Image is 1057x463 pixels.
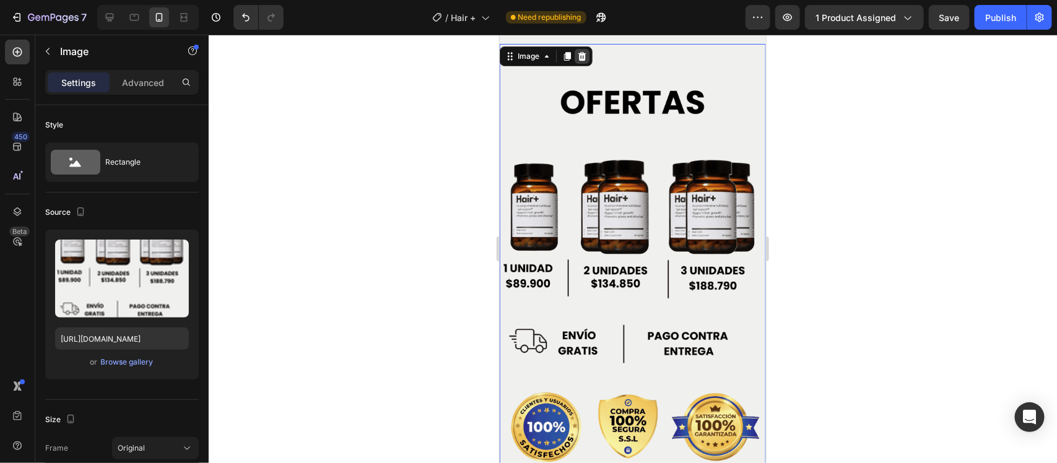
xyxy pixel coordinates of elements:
[5,5,92,30] button: 7
[55,240,189,318] img: preview-image
[985,11,1016,24] div: Publish
[500,35,766,463] iframe: Design area
[118,443,145,454] span: Original
[446,11,449,24] span: /
[975,5,1027,30] button: Publish
[90,355,98,370] span: or
[451,11,476,24] span: Hair +
[12,132,30,142] div: 450
[100,356,154,368] button: Browse gallery
[939,12,960,23] span: Save
[81,10,87,25] p: 7
[45,412,78,428] div: Size
[518,12,581,23] span: Need republishing
[816,11,896,24] span: 1 product assigned
[101,357,154,368] div: Browse gallery
[45,204,88,221] div: Source
[112,437,199,459] button: Original
[805,5,924,30] button: 1 product assigned
[929,5,970,30] button: Save
[45,119,63,131] div: Style
[105,148,181,176] div: Rectangle
[122,76,164,89] p: Advanced
[60,44,165,59] p: Image
[9,227,30,236] div: Beta
[45,443,68,454] label: Frame
[55,327,189,350] input: https://example.com/image.jpg
[1015,402,1045,432] div: Open Intercom Messenger
[61,76,96,89] p: Settings
[233,5,284,30] div: Undo/Redo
